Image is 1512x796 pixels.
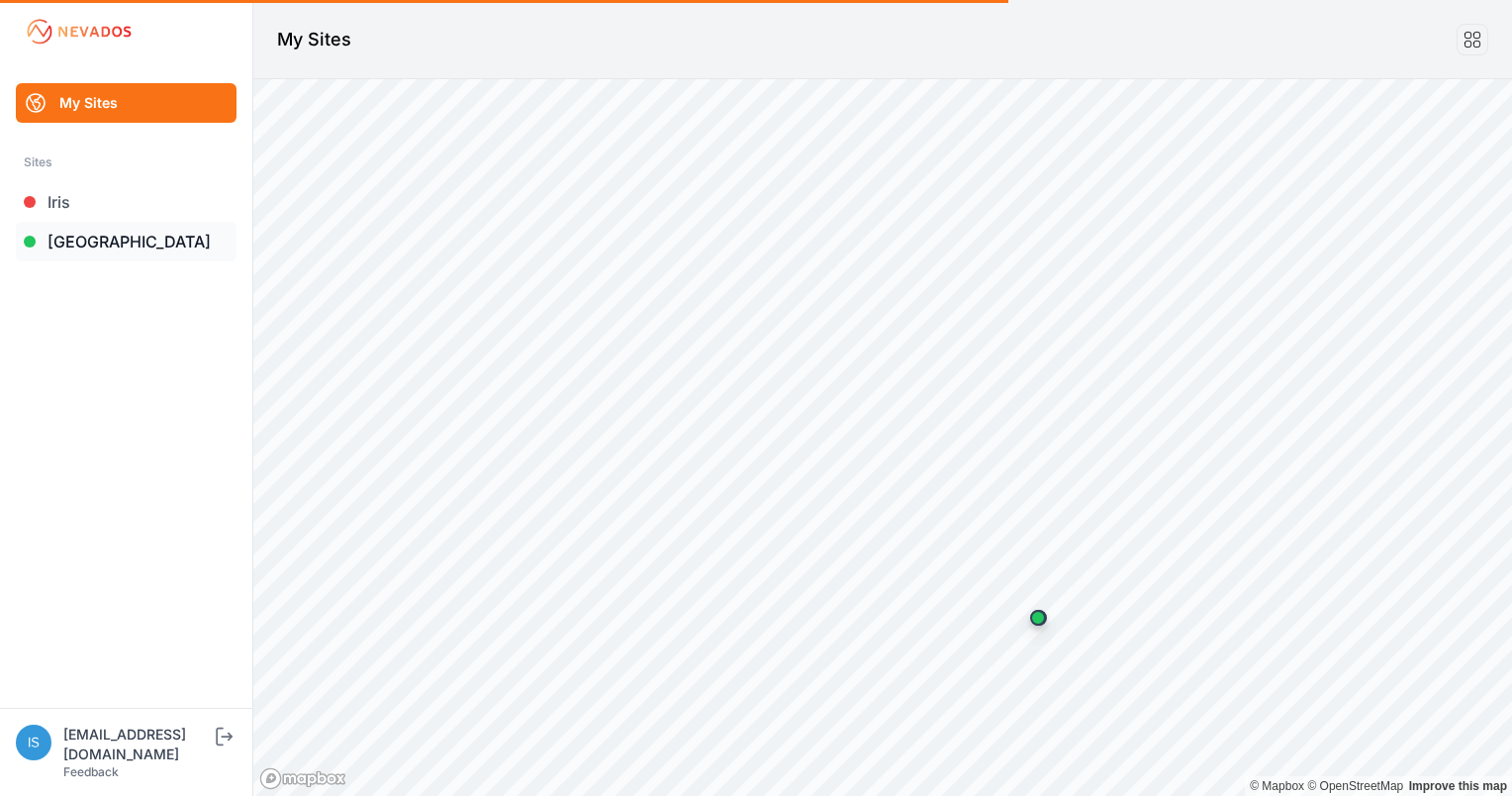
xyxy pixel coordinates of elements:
[1250,779,1304,793] a: Mapbox
[24,16,135,48] img: Nevados
[1409,779,1507,793] a: Map feedback
[1307,779,1403,793] a: OpenStreetMap
[277,26,351,53] h1: My Sites
[16,725,51,760] img: iswagart@prim.com
[24,150,229,174] div: Sites
[253,79,1512,796] canvas: Map
[259,767,346,790] a: Mapbox logo
[16,83,236,123] a: My Sites
[1018,598,1058,638] div: Map marker
[16,222,236,261] a: [GEOGRAPHIC_DATA]
[63,725,212,764] div: [EMAIL_ADDRESS][DOMAIN_NAME]
[63,764,119,779] a: Feedback
[16,182,236,222] a: Iris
